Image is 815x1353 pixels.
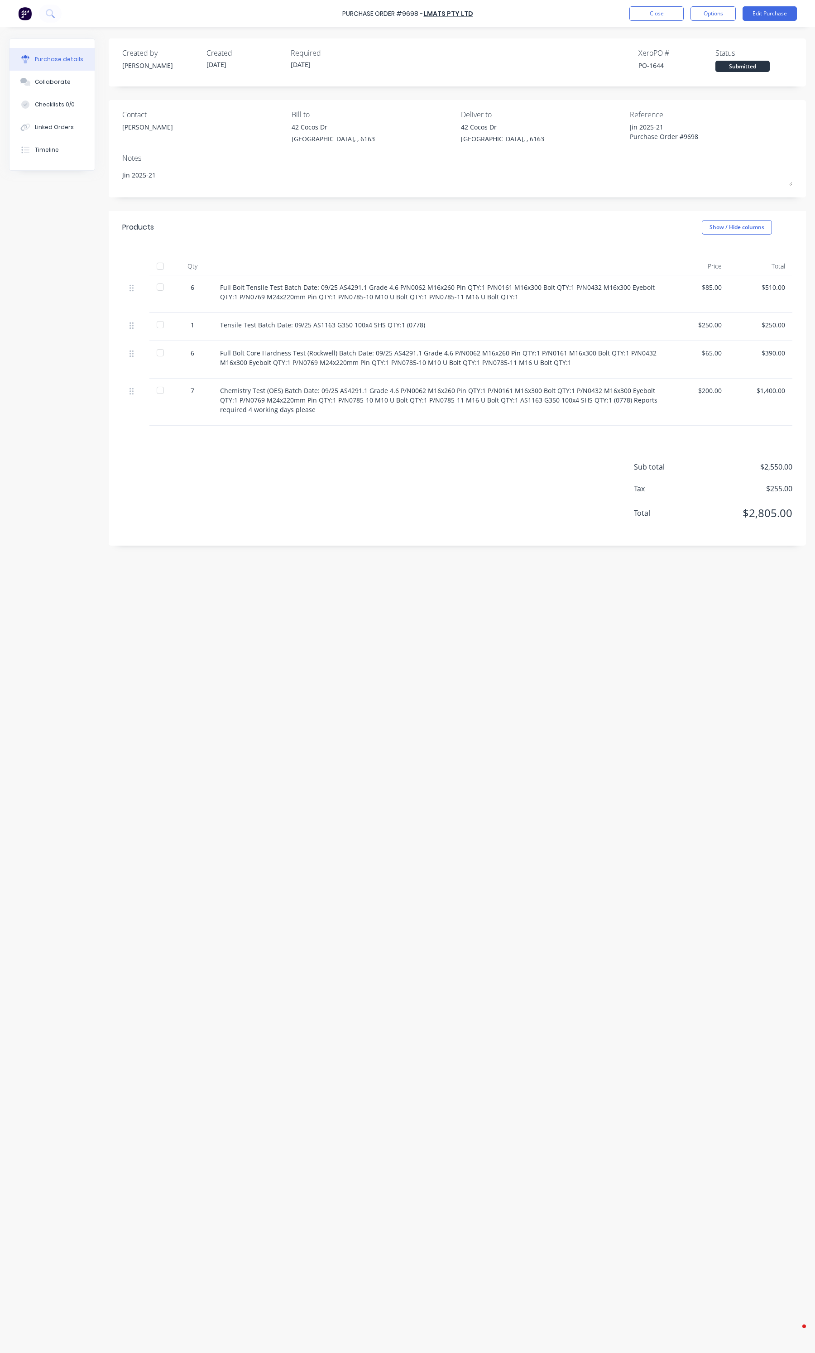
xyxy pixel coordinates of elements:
[461,122,544,132] div: 42 Cocos Dr
[10,48,95,71] button: Purchase details
[673,386,722,395] div: $200.00
[673,348,722,358] div: $65.00
[702,461,792,472] span: $2,550.00
[784,1322,806,1344] iframe: Intercom live chat
[673,320,722,330] div: $250.00
[736,386,785,395] div: $1,400.00
[122,122,173,132] div: [PERSON_NAME]
[638,61,715,70] div: PO-1644
[461,109,623,120] div: Deliver to
[342,9,423,19] div: Purchase Order #9698 -
[638,48,715,58] div: Xero PO #
[743,6,797,21] button: Edit Purchase
[634,461,702,472] span: Sub total
[172,257,213,275] div: Qty
[715,61,770,72] div: Submitted
[729,257,792,275] div: Total
[715,48,792,58] div: Status
[690,6,736,21] button: Options
[702,505,792,521] span: $2,805.00
[122,61,199,70] div: [PERSON_NAME]
[10,139,95,161] button: Timeline
[702,483,792,494] span: $255.00
[292,122,375,132] div: 42 Cocos Dr
[122,166,792,186] textarea: Jin 2025-21
[220,283,658,302] div: Full Bolt Tensile Test Batch Date: 09/25 AS4291.1 Grade 4.6 P/N0062 M16x260 Pin QTY:1 P/N0161 M16...
[35,101,75,109] div: Checklists 0/0
[424,9,473,18] a: LMATS PTY LTD
[220,348,658,367] div: Full Bolt Core Hardness Test (Rockwell) Batch Date: 09/25 AS4291.1 Grade 4.6 P/N0062 M16x260 Pin ...
[292,134,375,144] div: [GEOGRAPHIC_DATA], , 6163
[122,153,792,163] div: Notes
[122,109,285,120] div: Contact
[736,348,785,358] div: $390.00
[461,134,544,144] div: [GEOGRAPHIC_DATA], , 6163
[292,109,454,120] div: Bill to
[10,93,95,116] button: Checklists 0/0
[736,283,785,292] div: $510.00
[10,71,95,93] button: Collaborate
[35,146,59,154] div: Timeline
[10,116,95,139] button: Linked Orders
[630,109,792,120] div: Reference
[18,7,32,20] img: Factory
[179,320,206,330] div: 1
[702,220,772,235] button: Show / Hide columns
[179,348,206,358] div: 6
[736,320,785,330] div: $250.00
[179,386,206,395] div: 7
[122,222,154,233] div: Products
[630,122,743,143] textarea: Jin 2025-21 Purchase Order #9698
[179,283,206,292] div: 6
[122,48,199,58] div: Created by
[206,48,283,58] div: Created
[35,123,74,131] div: Linked Orders
[634,508,702,518] span: Total
[291,48,368,58] div: Required
[35,78,71,86] div: Collaborate
[634,483,702,494] span: Tax
[673,283,722,292] div: $85.00
[629,6,684,21] button: Close
[220,320,658,330] div: Tensile Test Batch Date: 09/25 AS1163 G350 100x4 SHS QTY:1 (0778)
[220,386,658,414] div: Chemistry Test (OES) Batch Date: 09/25 AS4291.1 Grade 4.6 P/N0062 M16x260 Pin QTY:1 P/N0161 M16x3...
[666,257,729,275] div: Price
[35,55,83,63] div: Purchase details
